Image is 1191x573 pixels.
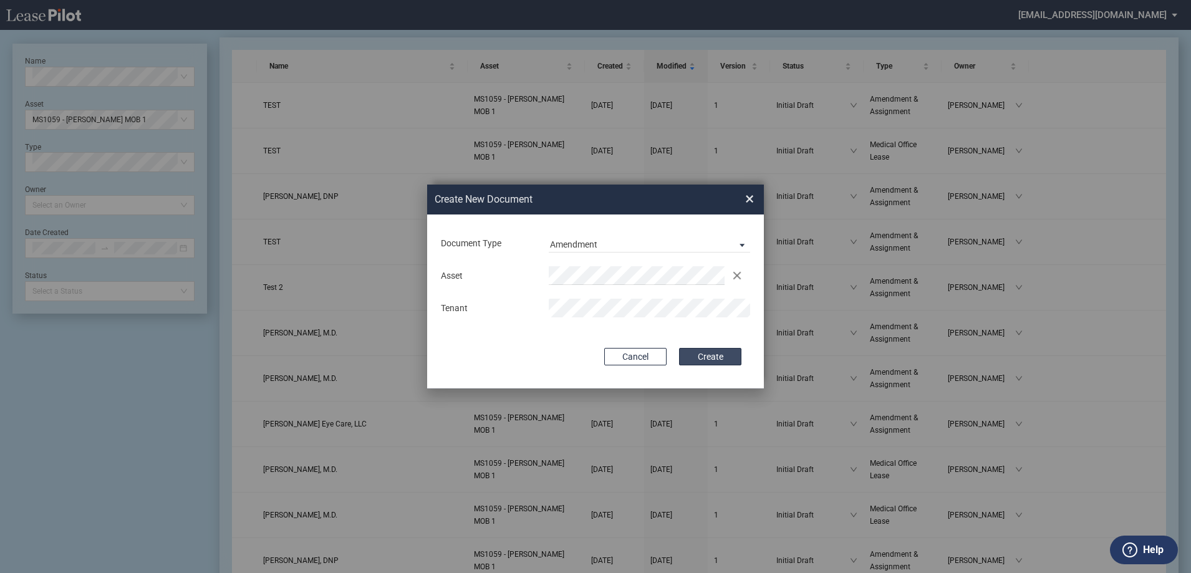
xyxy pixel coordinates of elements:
h2: Create New Document [435,193,700,206]
div: Asset [433,270,541,282]
md-dialog: Create New ... [427,185,764,389]
button: Create [679,348,741,365]
button: Cancel [604,348,667,365]
md-select: Document Type: Amendment [549,234,750,253]
div: Tenant [433,302,541,315]
div: Document Type [433,238,541,250]
span: × [745,189,754,209]
label: Help [1143,542,1164,558]
div: Amendment [550,239,597,249]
